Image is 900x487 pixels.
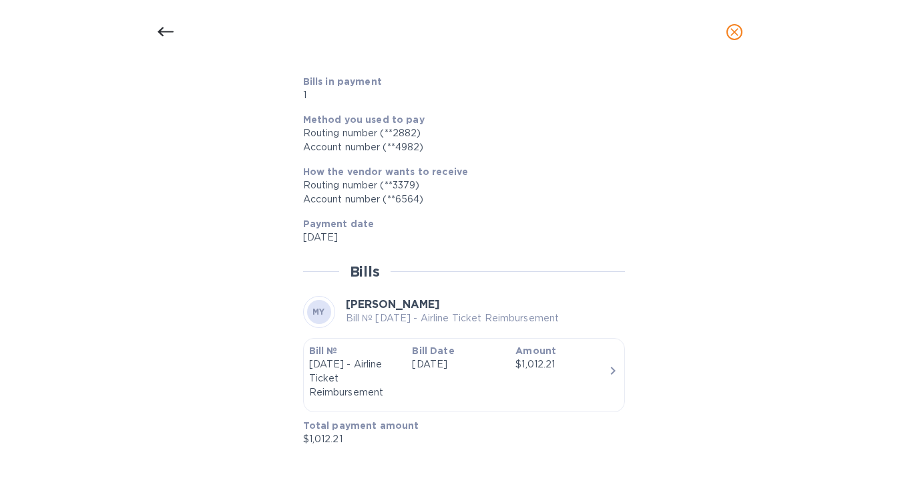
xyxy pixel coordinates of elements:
[346,311,559,325] p: Bill № [DATE] - Airline Ticket Reimbursement
[303,76,382,87] b: Bills in payment
[515,345,556,356] b: Amount
[303,338,626,412] button: Bill №[DATE] - Airline Ticket ReimbursementBill Date[DATE]Amount$1,012.21
[303,230,615,245] p: [DATE]
[303,126,615,140] div: Routing number (**2882)
[303,114,425,125] b: Method you used to pay
[303,218,375,229] b: Payment date
[303,192,615,206] div: Account number (**6564)
[412,357,505,371] p: [DATE]
[309,357,402,399] p: [DATE] - Airline Ticket Reimbursement
[515,357,608,371] div: $1,012.21
[303,166,469,177] b: How the vendor wants to receive
[346,298,440,311] b: [PERSON_NAME]
[412,345,454,356] b: Bill Date
[312,307,325,317] b: MY
[303,420,419,431] b: Total payment amount
[309,345,338,356] b: Bill №
[718,16,750,48] button: close
[303,88,511,102] p: 1
[303,140,615,154] div: Account number (**4982)
[350,263,380,280] h2: Bills
[303,432,615,446] p: $1,012.21
[303,178,615,192] div: Routing number (**3379)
